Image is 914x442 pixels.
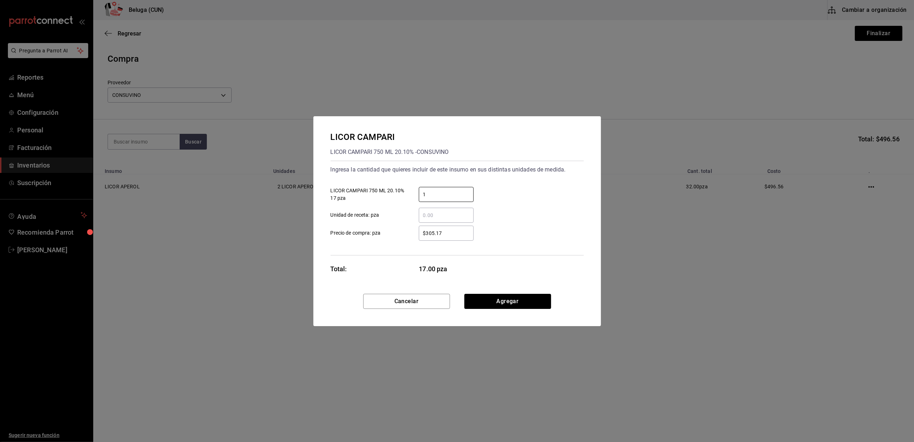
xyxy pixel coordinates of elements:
[331,164,584,175] div: Ingresa la cantidad que quieres incluir de este insumo en sus distintas unidades de medida.
[331,187,405,202] span: LICOR CAMPARI 750 ML 20.10% 17 pza
[419,211,474,220] input: Unidad de receta: pza
[331,264,347,274] div: Total:
[419,264,474,274] span: 17.00 pza
[331,131,449,144] div: LICOR CAMPARI
[419,190,474,199] input: LICOR CAMPARI 750 ML 20.10% 17 pza
[464,294,551,309] button: Agregar
[331,229,381,237] span: Precio de compra: pza
[363,294,450,309] button: Cancelar
[331,146,449,158] div: LICOR CAMPARI 750 ML 20.10% - CONSUVINO
[419,229,474,238] input: Precio de compra: pza
[331,211,379,219] span: Unidad de receta: pza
